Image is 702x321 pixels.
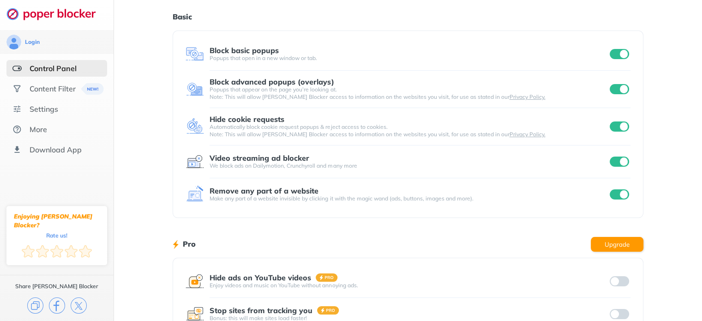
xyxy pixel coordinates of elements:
img: pro-badge.svg [317,306,339,315]
img: feature icon [186,80,204,98]
a: Privacy Policy. [509,131,545,138]
img: feature icon [186,152,204,171]
img: feature icon [186,272,204,291]
div: Enjoying [PERSON_NAME] Blocker? [14,212,100,230]
img: features-selected.svg [12,64,22,73]
img: lighting bolt [173,239,179,250]
div: Block basic popups [210,46,279,55]
div: Rate us! [46,233,67,237]
div: Download App [30,145,82,154]
div: Hide ads on YouTube videos [210,273,311,282]
img: feature icon [186,185,204,204]
div: Control Panel [30,64,77,73]
h1: Pro [183,238,196,250]
div: Video streaming ad blocker [210,154,309,162]
img: avatar.svg [6,35,21,49]
div: Popups that appear on the page you’re looking at. Note: This will allow [PERSON_NAME] Blocker acc... [210,86,607,101]
img: copy.svg [27,297,43,314]
img: settings.svg [12,104,22,114]
img: logo-webpage.svg [6,7,106,20]
div: Popups that open in a new window or tab. [210,55,607,62]
div: Remove any part of a website [210,187,318,195]
div: Stop sites from tracking you [210,306,312,315]
div: Settings [30,104,58,114]
img: download-app.svg [12,145,22,154]
a: Privacy Policy. [509,93,545,100]
img: about.svg [12,125,22,134]
h1: Basic [173,11,643,23]
div: Block advanced popups (overlays) [210,78,334,86]
img: menuBanner.svg [81,83,103,95]
div: Make any part of a website invisible by clicking it with the magic wand (ads, buttons, images and... [210,195,607,202]
img: feature icon [186,45,204,63]
div: We block ads on Dailymotion, Crunchyroll and many more [210,162,607,170]
div: Hide cookie requests [210,115,284,123]
img: social.svg [12,84,22,93]
img: pro-badge.svg [316,273,338,282]
img: x.svg [71,297,87,314]
div: Automatically block cookie request popups & reject access to cookies. Note: This will allow [PERS... [210,123,607,138]
div: Enjoy videos and music on YouTube without annoying ads. [210,282,607,289]
div: Login [25,38,40,46]
img: facebook.svg [49,297,65,314]
button: Upgrade [591,237,643,252]
img: feature icon [186,117,204,136]
div: Share [PERSON_NAME] Blocker [15,283,98,290]
div: Content Filter [30,84,76,93]
div: More [30,125,47,134]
